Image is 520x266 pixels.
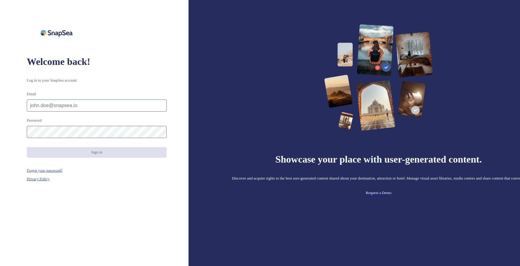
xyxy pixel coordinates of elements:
input: john.doe@snapsea.io [27,99,167,112]
button: Sign in [27,147,167,158]
a: Request a Demo [366,190,392,195]
span: Request a Demo [366,191,392,195]
img: 63b42ca75bacad526042e722_Group%20154-p-800.png [324,24,433,131]
span: Forgot your password? [27,168,63,173]
span: Log in to your SnapSea account [27,78,167,83]
img: SnapSea Logo [27,27,88,39]
span: Email [27,92,36,96]
a: Privacy Policy [27,176,167,181]
a: Forgot your password? [27,167,167,173]
span: Password [27,118,42,123]
h2: Showcase your place with user-generated content. [275,154,482,165]
span: Privacy Policy [27,177,50,181]
h2: Welcome back! [27,56,167,67]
